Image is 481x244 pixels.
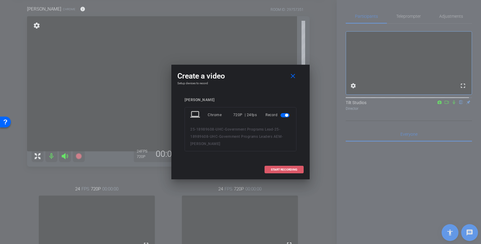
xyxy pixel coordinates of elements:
div: Record [265,110,291,120]
span: [PERSON_NAME] [190,142,220,146]
span: 25-18989608-UHC-Government Programs Lead [190,127,273,131]
div: [PERSON_NAME] [185,98,296,102]
span: - [282,134,283,139]
span: START RECORDING [271,168,297,171]
div: Chrome [208,110,233,120]
mat-icon: laptop [190,110,201,120]
span: - [273,127,274,131]
mat-icon: close [289,73,297,80]
h4: Setup devices to record [177,82,304,85]
div: Create a video [177,71,304,82]
div: 720P | 24fps [233,110,257,120]
button: START RECORDING [265,166,304,173]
